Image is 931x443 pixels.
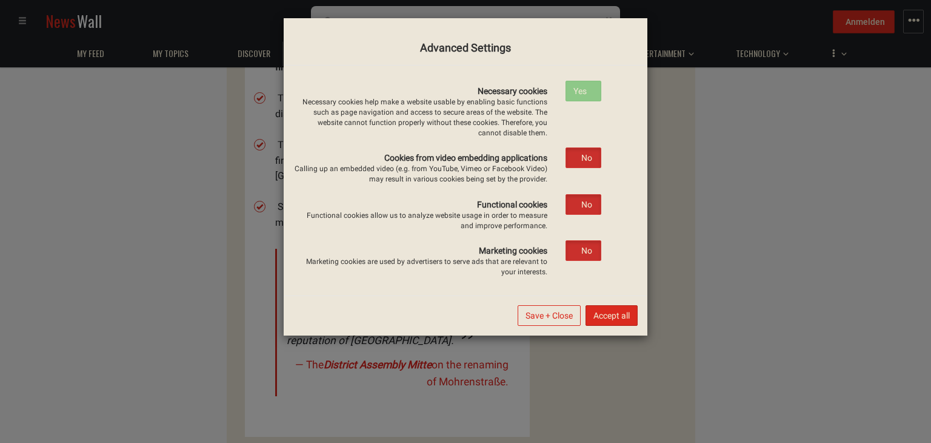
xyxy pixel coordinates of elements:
label: No [566,148,601,167]
label: Cookies from video embedding applications [284,147,556,184]
div: Marketing cookies are used by advertisers to serve ads that are relevant to your interests. [293,257,547,277]
label: No [566,241,601,260]
label: No [566,195,601,214]
button: Accept all [586,305,638,326]
h4: Advanced Settings [293,40,638,56]
div: Necessary cookies help make a website usable by enabling basic functions such as page navigation ... [293,97,547,139]
label: Yes [566,81,601,101]
button: Save + Close [518,305,581,326]
label: Functional cookies [284,194,556,231]
label: Marketing cookies [284,240,556,277]
div: Calling up an embedded video (e.g. from YouTube, Vimeo or Facebook Video) may result in various c... [293,164,547,184]
div: Functional cookies allow us to analyze website usage in order to measure and improve performance. [293,211,547,231]
label: Necessary cookies [284,81,556,139]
